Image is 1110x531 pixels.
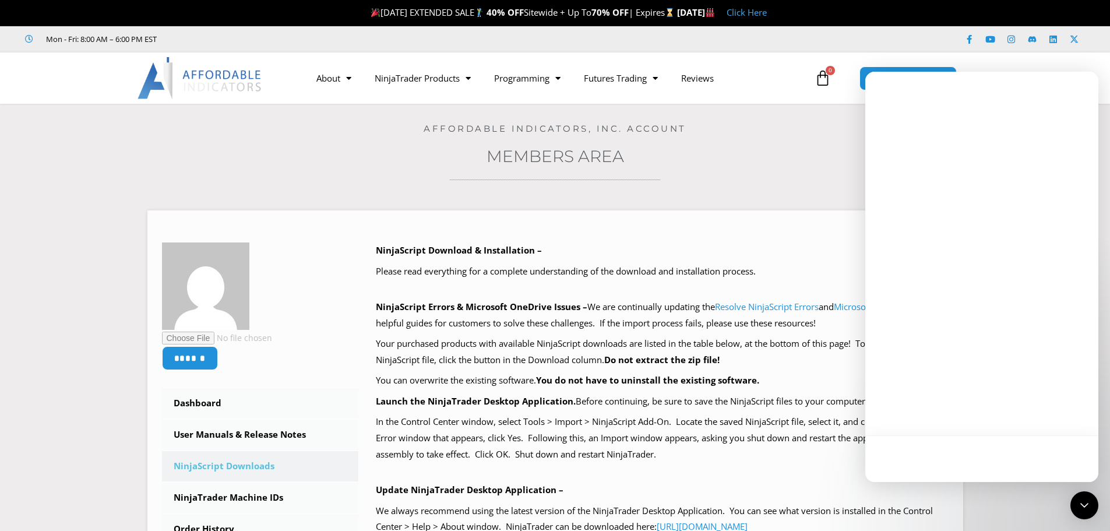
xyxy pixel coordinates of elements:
a: MEMBERS AREA [859,66,957,90]
b: You do not have to uninstall the existing software. [536,374,759,386]
b: NinjaScript Download & Installation – [376,244,542,256]
p: We are continually updating the and pages as helpful guides for customers to solve these challeng... [376,299,949,332]
nav: Menu [305,65,812,92]
img: ce5c3564b8d766905631c1cffdfddf4fd84634b52f3d98752d85c5da480e954d [162,242,249,330]
span: 0 [826,66,835,75]
strong: 40% OFF [487,6,524,18]
a: Futures Trading [572,65,669,92]
b: NinjaScript Errors & Microsoft OneDrive Issues – [376,301,587,312]
p: You can overwrite the existing software. [376,372,949,389]
b: Launch the NinjaTrader Desktop Application. [376,395,576,407]
a: Resolve NinjaScript Errors [715,301,819,312]
a: Click Here [727,6,767,18]
span: [DATE] EXTENDED SALE Sitewide + Up To | Expires [368,6,677,18]
a: NinjaTrader Machine IDs [162,483,359,513]
strong: 70% OFF [591,6,629,18]
img: 🏭 [706,8,714,17]
img: 🎉 [371,8,380,17]
a: NinjaTrader Products [363,65,482,92]
a: NinjaScript Downloads [162,451,359,481]
div: Open Intercom Messenger [1070,491,1098,519]
a: Microsoft OneDrive [834,301,912,312]
a: Reviews [669,65,725,92]
p: Your purchased products with available NinjaScript downloads are listed in the table below, at th... [376,336,949,368]
a: 0 [797,61,848,95]
a: Programming [482,65,572,92]
a: User Manuals & Release Notes [162,420,359,450]
b: Update NinjaTrader Desktop Application – [376,484,563,495]
p: Before continuing, be sure to save the NinjaScript files to your computer. [376,393,949,410]
a: Affordable Indicators, Inc. Account [424,123,686,134]
a: Members Area [487,146,624,166]
p: In the Control Center window, select Tools > Import > NinjaScript Add-On. Locate the saved NinjaS... [376,414,949,463]
iframe: Customer reviews powered by Trustpilot [173,33,348,45]
b: Do not extract the zip file! [604,354,720,365]
a: About [305,65,363,92]
img: ⌛ [665,8,674,17]
strong: [DATE] [677,6,715,18]
p: Please read everything for a complete understanding of the download and installation process. [376,263,949,280]
img: 🏌️‍♂️ [475,8,484,17]
img: LogoAI | Affordable Indicators – NinjaTrader [138,57,263,99]
a: Dashboard [162,388,359,419]
span: Mon - Fri: 8:00 AM – 6:00 PM EST [43,32,157,46]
